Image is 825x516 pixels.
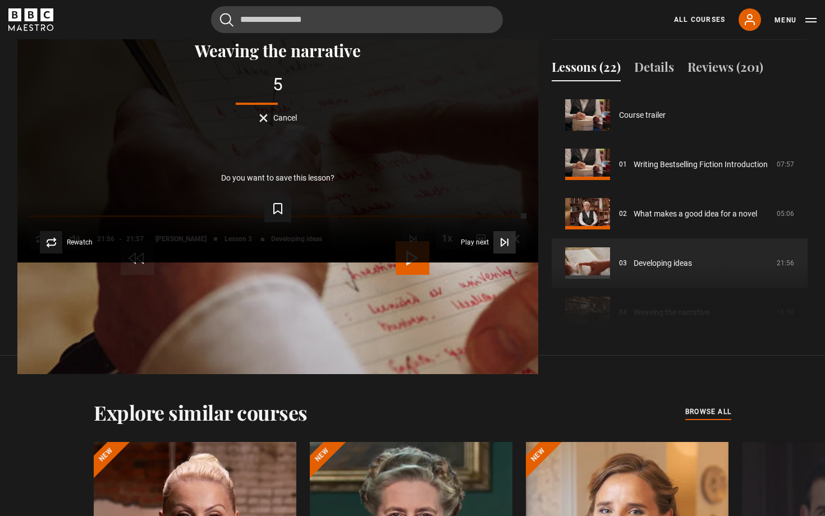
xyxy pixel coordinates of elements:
[35,76,520,94] div: 5
[211,6,503,33] input: Search
[461,231,516,254] button: Play next
[619,109,666,121] a: Course trailer
[273,114,297,122] span: Cancel
[221,174,334,182] p: Do you want to save this lesson?
[634,257,692,269] a: Developing ideas
[674,15,725,25] a: All Courses
[191,42,364,59] button: Weaving the narrative
[67,239,93,246] span: Rewatch
[40,231,93,254] button: Rewatch
[259,114,297,122] button: Cancel
[94,400,308,424] h2: Explore similar courses
[774,15,817,26] button: Toggle navigation
[552,58,621,81] button: Lessons (22)
[634,58,674,81] button: Details
[461,239,489,246] span: Play next
[687,58,763,81] button: Reviews (201)
[634,208,757,220] a: What makes a good idea for a novel
[634,159,768,171] a: Writing Bestselling Fiction Introduction
[8,8,53,31] svg: BBC Maestro
[685,406,731,418] a: browse all
[685,406,731,417] span: browse all
[220,13,233,27] button: Submit the search query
